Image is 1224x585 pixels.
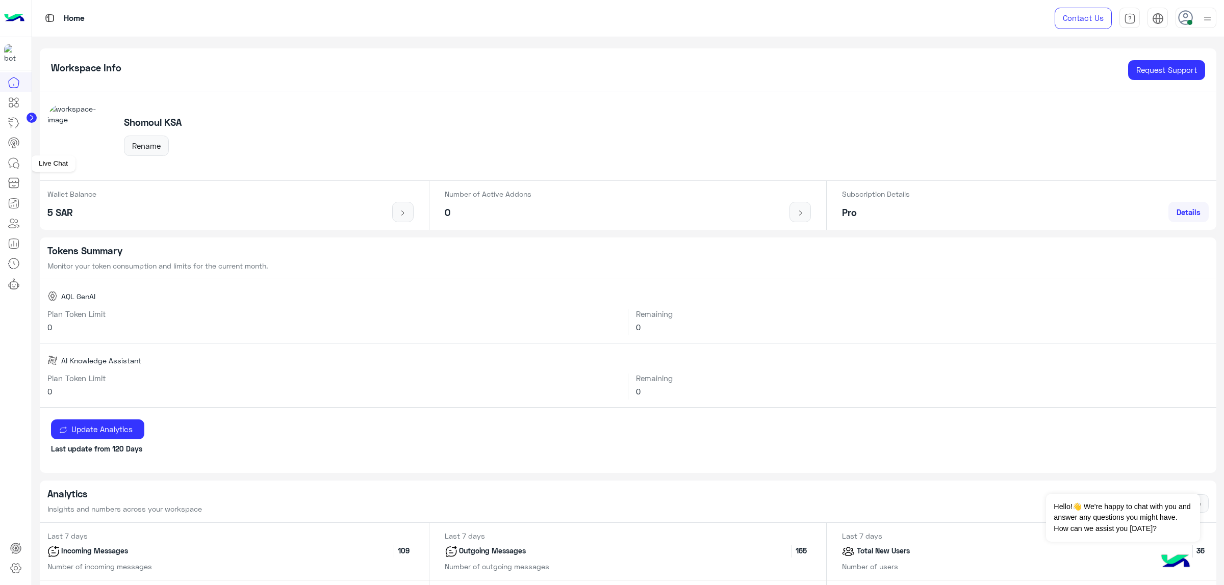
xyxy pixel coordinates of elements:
span: AI Knowledge Assistant [61,355,141,366]
img: icon [794,209,807,217]
h6: 0 [47,323,621,332]
p: Monitor your token consumption and limits for the current month. [47,260,1209,271]
span: Last 7 days [40,531,95,540]
h6: 0 [636,323,1209,332]
span: Update Analytics [67,424,136,434]
h5: Shomoul KSA [124,117,182,128]
img: AQL GenAI [47,291,58,301]
span: 109 [394,545,414,557]
span: Number of incoming messages [40,562,160,571]
p: Last update from 120 Days [51,443,1205,454]
button: Update Analytics [51,419,144,440]
h5: Pro [842,207,910,219]
span: 36 [1192,545,1209,557]
img: update icon [59,426,67,434]
h6: 0 [636,387,1209,396]
h5: 0 [445,207,531,219]
img: tab [1124,13,1136,24]
img: tab [43,12,56,24]
h6: Plan Token Limit [47,309,621,318]
h6: Remaining [636,309,1209,318]
img: tab [1152,13,1164,24]
span: Number of users [834,562,906,571]
h6: Remaining [636,374,1209,383]
img: hulul-logo.png [1158,544,1193,580]
span: AQL GenAI [61,291,95,302]
div: Live Chat [31,155,75,172]
img: 110260793960483 [4,44,22,63]
h5: Tokens Summary [47,245,1209,257]
span: Last 7 days [437,531,493,540]
img: icon [842,545,855,557]
img: AI Knowledge Assistant [47,355,58,365]
a: Contact Us [1055,8,1112,29]
p: Total New Users [855,545,912,557]
h6: Plan Token Limit [47,374,621,383]
img: profile [1201,12,1214,25]
span: Number of outgoing messages [437,562,557,571]
p: Wallet Balance [47,189,96,199]
h5: Workspace Info [51,62,121,74]
p: Number of Active Addons [445,189,531,199]
img: Logo [4,8,24,29]
button: Rename [124,136,169,156]
span: Last 7 days [834,531,890,540]
a: Details [1168,202,1209,222]
p: Incoming Messages [60,545,131,557]
img: icon [397,209,410,217]
span: Details [1177,207,1201,217]
h5: Analytics [47,488,202,500]
a: tab [1119,8,1140,29]
img: workspace-image [47,103,113,169]
p: Insights and numbers across your workspace [47,503,202,514]
img: icon [47,545,60,557]
a: Request Support [1128,60,1205,81]
img: icon [445,545,457,557]
p: Outgoing Messages [457,545,528,557]
h6: 0 [47,387,621,396]
span: Hello!👋 We're happy to chat with you and answer any questions you might have. How can we assist y... [1046,494,1200,542]
span: 165 [792,545,811,557]
h5: 5 SAR [47,207,96,219]
p: Subscription Details [842,189,910,199]
p: Home [64,12,85,25]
